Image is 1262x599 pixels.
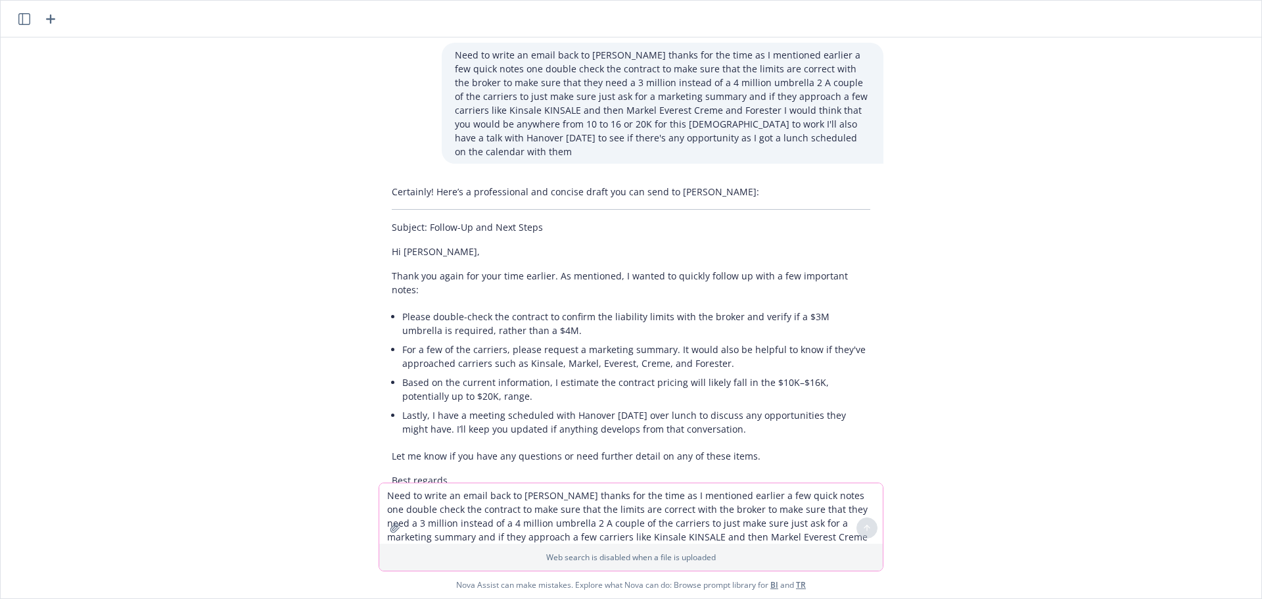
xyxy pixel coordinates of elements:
li: Lastly, I have a meeting scheduled with Hanover [DATE] over lunch to discuss any opportunities th... [402,406,870,439]
p: Best regards, [Your Name] [392,473,870,501]
p: Let me know if you have any questions or need further detail on any of these items. [392,449,870,463]
p: Subject: Follow-Up and Next Steps [392,220,870,234]
p: Web search is disabled when a file is uploaded [387,552,875,563]
p: Need to write an email back to [PERSON_NAME] thanks for the time as I mentioned earlier a few qui... [455,48,870,158]
li: Based on the current information, I estimate the contract pricing will likely fall in the $10K–$1... [402,373,870,406]
li: For a few of the carriers, please request a marketing summary. It would also be helpful to know i... [402,340,870,373]
li: Please double-check the contract to confirm the liability limits with the broker and verify if a ... [402,307,870,340]
p: Thank you again for your time earlier. As mentioned, I wanted to quickly follow up with a few imp... [392,269,870,297]
span: Nova Assist can make mistakes. Explore what Nova can do: Browse prompt library for and [6,571,1256,598]
p: Certainly! Here’s a professional and concise draft you can send to [PERSON_NAME]: [392,185,870,199]
a: TR [796,579,806,590]
p: Hi [PERSON_NAME], [392,245,870,258]
a: BI [770,579,778,590]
